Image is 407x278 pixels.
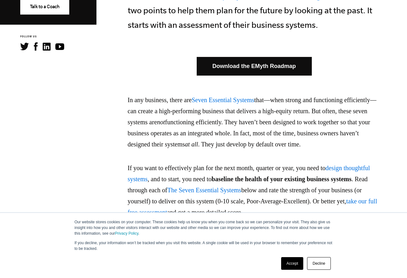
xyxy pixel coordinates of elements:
a: Decline [307,257,330,270]
em: not [157,119,165,126]
img: Twitter [20,43,29,50]
strong: baseline the health of your existing business systems [212,176,351,182]
em: at all [185,141,198,148]
a: Download the EMyth Roadmap [197,57,312,76]
a: Seven Essential Systems [192,96,254,103]
img: Facebook [34,42,38,51]
a: design thoughtful systems [128,164,370,182]
a: Accept [281,257,304,270]
p: In any business, there are that—when strong and functioning efficiently—can create a high-perform... [128,95,381,150]
p: If you decline, your information won’t be tracked when you visit this website. A single cookie wi... [75,240,333,251]
a: Privacy Policy [115,231,139,236]
p: If you want to effectively plan for the next month, quarter or year, you need to , and to start, ... [128,163,381,218]
img: LinkedIn [43,43,51,51]
h6: FOLLOW US [20,35,96,39]
a: The Seven Essential Systems [167,187,241,194]
p: Our website stores cookies on your computer. These cookies help us know you when you come back so... [75,219,333,236]
img: YouTube [55,43,64,50]
span: Talk to a Coach [30,4,59,9]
